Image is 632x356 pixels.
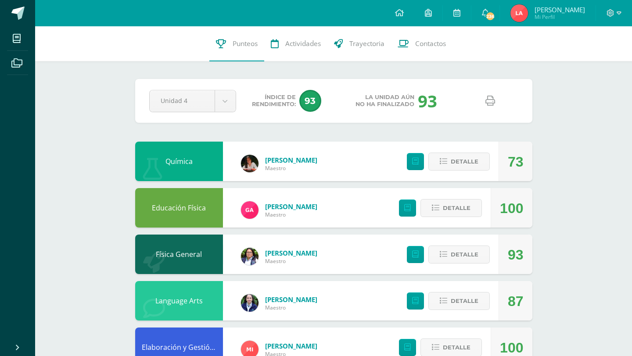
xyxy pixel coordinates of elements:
a: [PERSON_NAME] [265,342,317,350]
button: Detalle [428,246,490,263]
span: Maestro [265,211,317,218]
img: c7456b1c7483b5bc980471181b9518ab.png [241,248,259,265]
a: Unidad 4 [150,90,236,112]
a: Trayectoria [327,26,391,61]
div: 93 [508,235,524,274]
span: Índice de Rendimiento: [252,94,296,108]
span: Detalle [451,153,478,170]
div: 87 [508,281,524,321]
span: Mi Perfil [535,13,585,21]
span: 236 [485,11,495,21]
span: Maestro [265,164,317,172]
span: Punteos [233,39,258,48]
span: Detalle [451,246,478,263]
div: Química [135,142,223,181]
span: Maestro [265,304,317,311]
span: Maestro [265,257,317,265]
span: Trayectoria [349,39,384,48]
button: Detalle [428,153,490,171]
a: [PERSON_NAME] [265,202,317,211]
div: 100 [500,189,523,228]
img: 8cc4a9626247cd43eb92cada0100e39f.png [241,294,259,312]
button: Detalle [428,292,490,310]
div: Física General [135,235,223,274]
img: 76d4a3eab4bf159cc44ca1c77ade1b16.png [241,155,259,172]
span: 93 [299,90,321,112]
a: [PERSON_NAME] [265,249,317,257]
span: Detalle [443,339,470,356]
span: La unidad aún no ha finalizado [355,94,414,108]
span: Actividades [285,39,321,48]
div: 73 [508,142,524,182]
a: [PERSON_NAME] [265,156,317,164]
img: 0304f7b0a21bbcbd21f2ff3c6e75e059.png [510,4,528,22]
img: 8bdaf5dda11d7a15ab02b5028acf736c.png [241,201,259,219]
span: [PERSON_NAME] [535,5,585,14]
span: Unidad 4 [161,90,204,111]
div: 93 [418,89,437,112]
span: Detalle [451,293,478,309]
div: Language Arts [135,281,223,320]
a: Contactos [391,26,452,61]
a: Punteos [209,26,264,61]
button: Detalle [420,199,482,217]
a: [PERSON_NAME] [265,295,317,304]
div: Educación Física [135,188,223,228]
span: Detalle [443,200,470,216]
span: Contactos [415,39,446,48]
a: Actividades [264,26,327,61]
